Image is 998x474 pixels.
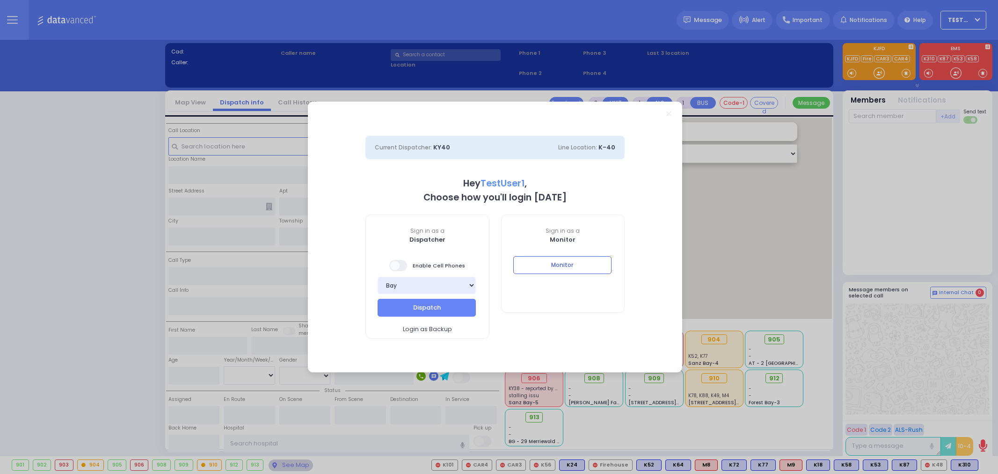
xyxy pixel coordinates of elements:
a: Close [666,111,671,116]
b: Choose how you'll login [DATE] [423,191,567,204]
span: K-40 [598,143,615,152]
button: Monitor [513,256,612,274]
span: TestUser1 [481,177,524,190]
b: Dispatcher [409,235,445,244]
span: Login as Backup [403,325,452,334]
button: Dispatch [378,299,476,317]
span: KY40 [433,143,450,152]
span: Line Location: [558,143,597,151]
span: Enable Cell Phones [389,259,465,272]
span: Sign in as a [502,227,625,235]
span: Current Dispatcher: [375,143,432,151]
b: Monitor [550,235,575,244]
b: Hey , [463,177,527,190]
span: Sign in as a [366,227,489,235]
